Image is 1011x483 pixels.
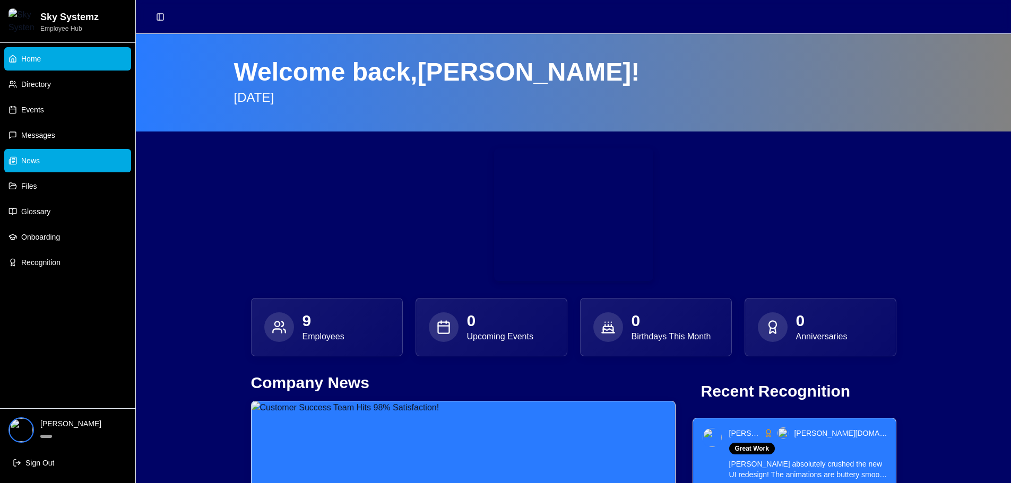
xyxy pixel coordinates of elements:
p: [PERSON_NAME] absolutely crushed the new UI redesign! The animations are buttery smooth and the a... [729,459,887,480]
a: Events [4,98,131,121]
p: 9 [303,311,344,330]
p: [DATE] [234,89,913,106]
span: Events [21,104,44,115]
a: Glossary [4,200,131,223]
span: Directory [21,79,51,90]
span: Sign Out [25,458,54,468]
iframe: Home Page Video [494,148,653,281]
span: Messages [21,130,55,140]
a: Onboarding [4,225,131,249]
a: Home [4,47,131,71]
a: 0Upcoming Events [416,298,567,356]
a: 0Birthdays This Month [580,298,732,356]
p: Anniversaries [796,330,848,343]
a: News [4,149,131,172]
span: News [21,155,40,166]
span: Onboarding [21,232,60,242]
h2: Sky Systemz [40,10,99,24]
a: Directory [4,73,131,96]
img: Sky Systemz [8,8,34,34]
span: Glossary [21,206,50,217]
button: Sign Out [8,451,127,475]
p: [PERSON_NAME][DOMAIN_NAME][PERSON_NAME] [794,428,887,438]
img: redirect [777,427,789,439]
span: Recognition [21,257,61,268]
p: Birthdays This Month [632,330,711,343]
p: [PERSON_NAME] [40,418,127,429]
a: 0Anniversaries [745,298,896,356]
p: 0 [796,311,848,330]
p: [PERSON_NAME] [729,428,761,438]
img: redirect [703,428,722,447]
a: Messages [4,124,131,147]
p: 0 [467,311,533,330]
a: 9Employees [251,298,403,356]
p: Employee Hub [40,24,99,33]
div: Great Work [729,443,775,454]
a: Files [4,174,131,198]
p: Upcoming Events [467,330,533,343]
span: Files [21,181,37,191]
span: Home [21,54,41,64]
h2: Recent Recognition [701,382,888,401]
img: redirect [10,418,33,442]
h1: Welcome back, [PERSON_NAME] ! [234,59,913,85]
p: 0 [632,311,711,330]
h2: Company News [251,373,676,392]
p: Employees [303,330,344,343]
a: Recognition [4,251,131,274]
